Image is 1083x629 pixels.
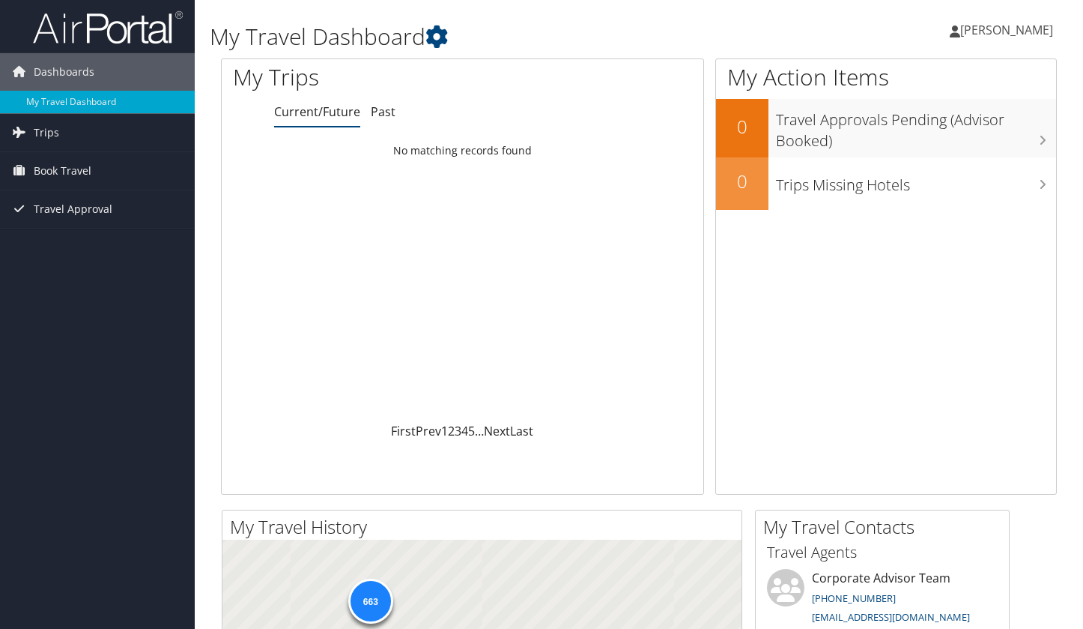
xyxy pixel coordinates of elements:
[230,514,741,540] h2: My Travel History
[812,592,896,605] a: [PHONE_NUMBER]
[510,423,533,439] a: Last
[716,157,1056,210] a: 0Trips Missing Hotels
[763,514,1009,540] h2: My Travel Contacts
[371,103,395,120] a: Past
[448,423,455,439] a: 2
[274,103,360,120] a: Current/Future
[716,99,1056,157] a: 0Travel Approvals Pending (Advisor Booked)
[776,102,1056,151] h3: Travel Approvals Pending (Advisor Booked)
[416,423,441,439] a: Prev
[233,61,491,93] h1: My Trips
[716,169,768,194] h2: 0
[960,22,1053,38] span: [PERSON_NAME]
[455,423,461,439] a: 3
[716,114,768,139] h2: 0
[33,10,183,45] img: airportal-logo.png
[441,423,448,439] a: 1
[475,423,484,439] span: …
[716,61,1056,93] h1: My Action Items
[34,114,59,151] span: Trips
[391,423,416,439] a: First
[776,167,1056,196] h3: Trips Missing Hotels
[210,21,782,52] h1: My Travel Dashboard
[767,542,998,563] h3: Travel Agents
[34,190,112,228] span: Travel Approval
[222,137,703,164] td: No matching records found
[950,7,1068,52] a: [PERSON_NAME]
[812,610,970,624] a: [EMAIL_ADDRESS][DOMAIN_NAME]
[34,53,94,91] span: Dashboards
[348,579,392,624] div: 663
[468,423,475,439] a: 5
[34,152,91,190] span: Book Travel
[461,423,468,439] a: 4
[484,423,510,439] a: Next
